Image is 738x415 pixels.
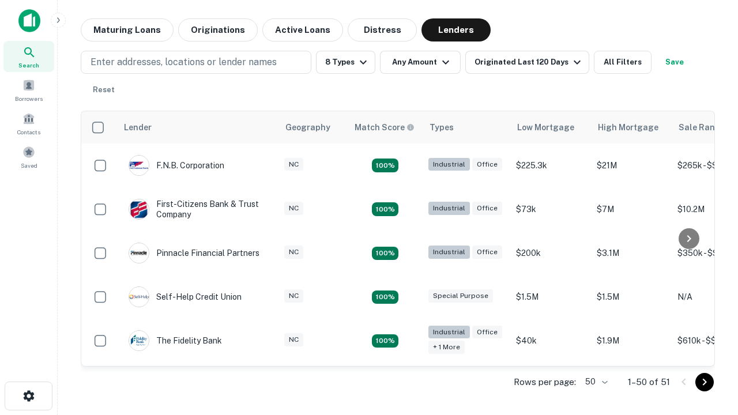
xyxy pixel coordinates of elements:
[680,323,738,378] iframe: Chat Widget
[428,326,470,339] div: Industrial
[472,246,502,259] div: Office
[423,111,510,144] th: Types
[17,127,40,137] span: Contacts
[129,287,149,307] img: picture
[695,373,714,391] button: Go to next page
[3,141,54,172] a: Saved
[428,289,493,303] div: Special Purpose
[85,78,122,101] button: Reset
[355,121,412,134] h6: Match Score
[129,155,224,176] div: F.n.b. Corporation
[591,275,672,319] td: $1.5M
[284,333,303,346] div: NC
[591,231,672,275] td: $3.1M
[380,51,461,74] button: Any Amount
[284,202,303,215] div: NC
[284,246,303,259] div: NC
[18,61,39,70] span: Search
[372,290,398,304] div: Matching Properties: 11, hasApolloMatch: undefined
[428,341,465,354] div: + 1 more
[129,331,149,350] img: picture
[284,289,303,303] div: NC
[517,120,574,134] div: Low Mortgage
[262,18,343,41] button: Active Loans
[475,55,584,69] div: Originated Last 120 Days
[510,275,591,319] td: $1.5M
[510,144,591,187] td: $225.3k
[91,55,277,69] p: Enter addresses, locations or lender names
[355,121,415,134] div: Capitalize uses an advanced AI algorithm to match your search with the best lender. The match sco...
[21,161,37,170] span: Saved
[129,199,267,220] div: First-citizens Bank & Trust Company
[514,375,576,389] p: Rows per page:
[581,373,609,390] div: 50
[129,199,149,219] img: picture
[510,187,591,231] td: $73k
[372,159,398,172] div: Matching Properties: 9, hasApolloMatch: undefined
[3,41,54,72] a: Search
[3,74,54,105] a: Borrowers
[348,111,423,144] th: Capitalize uses an advanced AI algorithm to match your search with the best lender. The match sco...
[3,108,54,139] a: Contacts
[591,363,672,406] td: $4M
[472,158,502,171] div: Office
[428,246,470,259] div: Industrial
[178,18,258,41] button: Originations
[591,319,672,363] td: $1.9M
[372,247,398,261] div: Matching Properties: 10, hasApolloMatch: undefined
[591,111,672,144] th: High Mortgage
[124,120,152,134] div: Lender
[285,120,330,134] div: Geography
[18,9,40,32] img: capitalize-icon.png
[284,158,303,171] div: NC
[428,202,470,215] div: Industrial
[129,330,222,351] div: The Fidelity Bank
[472,326,502,339] div: Office
[421,18,491,41] button: Lenders
[129,243,259,263] div: Pinnacle Financial Partners
[129,286,242,307] div: Self-help Credit Union
[278,111,348,144] th: Geography
[15,94,43,103] span: Borrowers
[81,51,311,74] button: Enter addresses, locations or lender names
[430,120,454,134] div: Types
[129,243,149,263] img: picture
[465,51,589,74] button: Originated Last 120 Days
[591,187,672,231] td: $7M
[316,51,375,74] button: 8 Types
[510,231,591,275] td: $200k
[628,375,670,389] p: 1–50 of 51
[598,120,658,134] div: High Mortgage
[428,158,470,171] div: Industrial
[372,334,398,348] div: Matching Properties: 11, hasApolloMatch: undefined
[129,156,149,175] img: picture
[594,51,652,74] button: All Filters
[510,111,591,144] th: Low Mortgage
[81,18,174,41] button: Maturing Loans
[656,51,693,74] button: Save your search to get updates of matches that match your search criteria.
[510,363,591,406] td: $82.5k
[117,111,278,144] th: Lender
[348,18,417,41] button: Distress
[372,202,398,216] div: Matching Properties: 7, hasApolloMatch: undefined
[510,319,591,363] td: $40k
[472,202,502,215] div: Office
[591,144,672,187] td: $21M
